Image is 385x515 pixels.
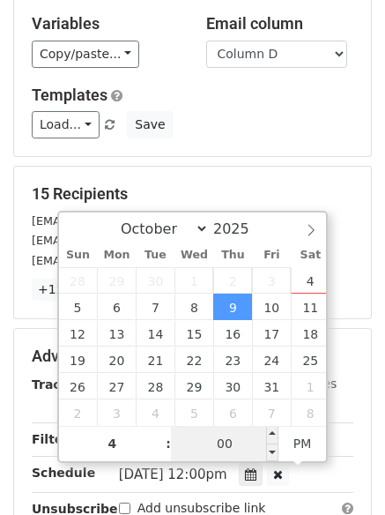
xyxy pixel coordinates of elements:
[32,86,107,104] a: Templates
[213,373,252,399] span: October 30, 2025
[32,377,91,392] strong: Tracking
[136,347,174,373] span: October 21, 2025
[97,267,136,294] span: September 29, 2025
[252,399,291,426] span: November 7, 2025
[32,41,139,68] a: Copy/paste...
[32,214,228,228] small: [EMAIL_ADDRESS][DOMAIN_NAME]
[32,347,353,366] h5: Advanced
[174,267,213,294] span: October 1, 2025
[174,320,213,347] span: October 15, 2025
[136,294,174,320] span: October 7, 2025
[174,399,213,426] span: November 5, 2025
[252,347,291,373] span: October 24, 2025
[278,426,327,461] span: Click to toggle
[32,14,180,34] h5: Variables
[291,250,329,261] span: Sat
[209,220,272,237] input: Year
[59,320,98,347] span: October 12, 2025
[97,294,136,320] span: October 6, 2025
[213,320,252,347] span: October 16, 2025
[213,294,252,320] span: October 9, 2025
[297,430,385,515] iframe: Chat Widget
[291,373,329,399] span: November 1, 2025
[59,373,98,399] span: October 26, 2025
[127,111,173,138] button: Save
[291,399,329,426] span: November 8, 2025
[291,320,329,347] span: October 18, 2025
[291,294,329,320] span: October 11, 2025
[171,426,278,461] input: Minute
[97,347,136,373] span: October 20, 2025
[291,267,329,294] span: October 4, 2025
[252,373,291,399] span: October 31, 2025
[136,267,174,294] span: September 30, 2025
[136,320,174,347] span: October 14, 2025
[252,294,291,320] span: October 10, 2025
[32,234,228,247] small: [EMAIL_ADDRESS][DOMAIN_NAME]
[32,254,232,267] small: [EMAIL_ADDRESS][DOMAIN_NAME],
[32,111,100,138] a: Load...
[97,399,136,426] span: November 3, 2025
[59,347,98,373] span: October 19, 2025
[59,426,167,461] input: Hour
[59,250,98,261] span: Sun
[32,466,95,480] strong: Schedule
[59,267,98,294] span: September 28, 2025
[136,373,174,399] span: October 28, 2025
[136,399,174,426] span: November 4, 2025
[59,294,98,320] span: October 5, 2025
[174,347,213,373] span: October 22, 2025
[119,466,227,482] span: [DATE] 12:00pm
[32,279,106,301] a: +12 more
[213,347,252,373] span: October 23, 2025
[136,250,174,261] span: Tue
[213,250,252,261] span: Thu
[252,250,291,261] span: Fri
[252,320,291,347] span: October 17, 2025
[291,347,329,373] span: October 25, 2025
[97,320,136,347] span: October 13, 2025
[97,250,136,261] span: Mon
[252,267,291,294] span: October 3, 2025
[32,184,353,204] h5: 15 Recipients
[174,294,213,320] span: October 8, 2025
[166,426,171,461] span: :
[32,432,77,446] strong: Filters
[97,373,136,399] span: October 27, 2025
[213,399,252,426] span: November 6, 2025
[174,373,213,399] span: October 29, 2025
[59,399,98,426] span: November 2, 2025
[213,267,252,294] span: October 2, 2025
[206,14,354,34] h5: Email column
[174,250,213,261] span: Wed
